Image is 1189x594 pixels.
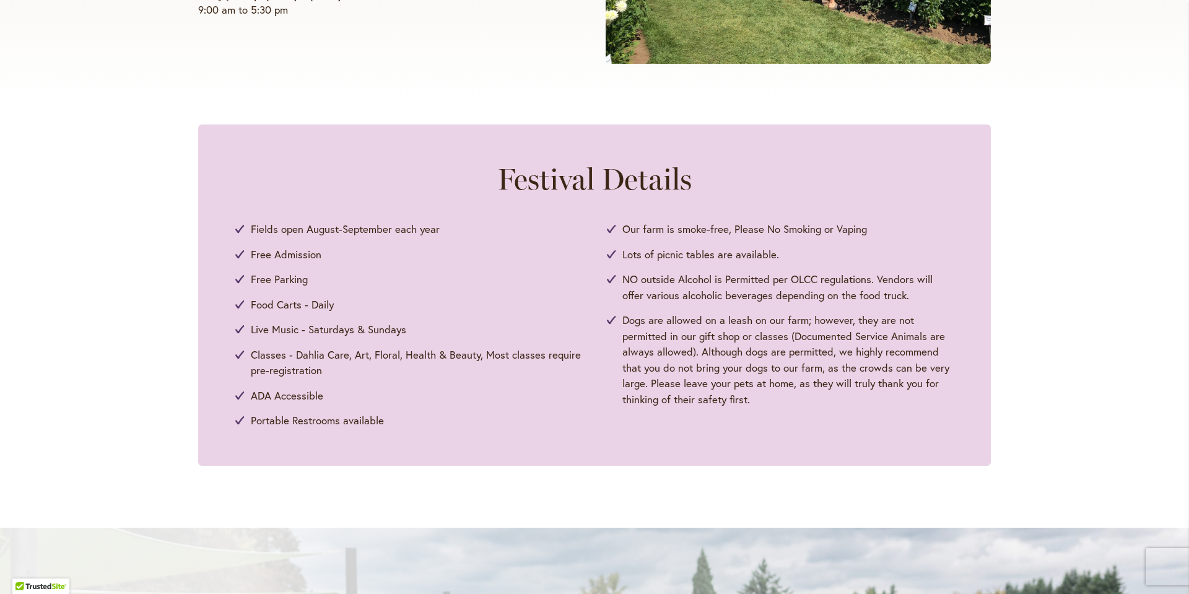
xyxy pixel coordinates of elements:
[622,221,867,237] span: Our farm is smoke-free, Please No Smoking or Vaping
[251,221,440,237] span: Fields open August-September each year
[251,321,406,338] span: Live Music - Saturdays & Sundays
[235,162,954,196] h2: Festival Details
[251,247,321,263] span: Free Admission
[251,347,582,378] span: Classes - Dahlia Care, Art, Floral, Health & Beauty, Most classes require pre-registration
[622,312,954,407] span: Dogs are allowed on a leash on our farm; however, they are not permitted in our gift shop or clas...
[251,413,384,429] span: Portable Restrooms available
[622,271,954,303] span: NO outside Alcohol is Permitted per OLCC regulations. Vendors will offer various alcoholic bevera...
[251,388,323,404] span: ADA Accessible
[251,297,334,313] span: Food Carts - Daily
[251,271,308,287] span: Free Parking
[622,247,779,263] span: Lots of picnic tables are available.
